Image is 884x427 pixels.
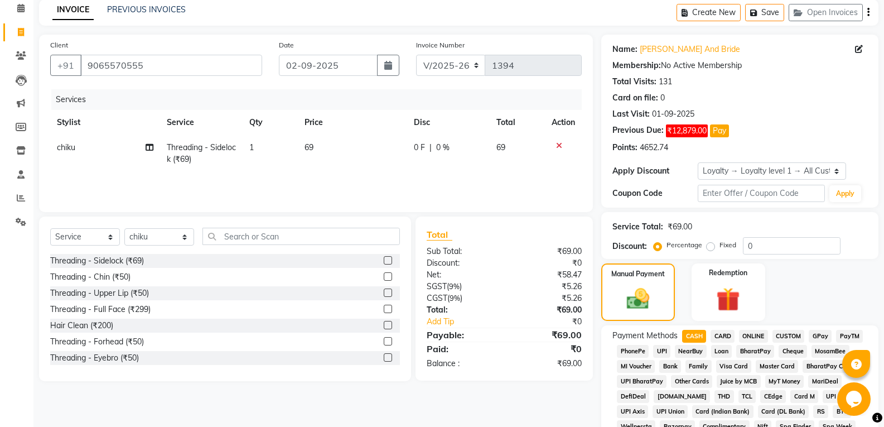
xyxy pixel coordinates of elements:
span: CUSTOM [772,330,805,343]
div: ₹69.00 [504,304,590,316]
th: Qty [243,110,298,135]
div: Services [51,89,590,110]
span: Loan [711,345,732,358]
div: ₹0 [519,316,590,328]
button: Save [745,4,784,21]
a: PREVIOUS INVOICES [107,4,186,15]
span: UPI BharatPay [617,375,666,388]
label: Redemption [709,268,747,278]
span: MariDeal [808,375,842,388]
div: Threading - Eyebro (₹50) [50,352,139,364]
span: UPI [653,345,670,358]
input: Enter Offer / Coupon Code [698,185,825,202]
span: MI Voucher [617,360,655,373]
span: PhonePe [617,345,649,358]
span: [DOMAIN_NAME] [654,390,710,403]
span: 0 % [436,142,450,153]
div: ₹0 [504,342,590,356]
div: Apply Discount [612,165,697,177]
div: Threading - Full Face (₹299) [50,304,151,315]
th: Stylist [50,110,160,135]
span: SGST [427,281,447,291]
div: Membership: [612,60,661,71]
span: ₹12,879.00 [666,124,708,137]
div: 131 [659,76,672,88]
span: TCL [738,390,756,403]
div: ( ) [418,281,504,292]
div: ₹5.26 [504,281,590,292]
img: _cash.svg [620,286,656,312]
span: DefiDeal [617,390,649,403]
label: Client [50,40,68,50]
span: MyT Money [765,375,804,388]
div: Total: [418,304,504,316]
div: Threading - Sidelock (₹69) [50,255,144,267]
div: Discount: [418,257,504,269]
span: MosamBee [811,345,849,358]
div: Points: [612,142,637,153]
th: Service [160,110,243,135]
span: 0 F [414,142,425,153]
label: Percentage [666,240,702,250]
span: UPI M [823,390,847,403]
div: Total Visits: [612,76,656,88]
button: Pay [710,124,729,137]
div: Sub Total: [418,246,504,257]
span: BTC [833,405,851,418]
div: Last Visit: [612,108,650,120]
div: Paid: [418,342,504,356]
span: 1 [249,142,254,152]
div: Threading - Chin (₹50) [50,271,131,283]
th: Price [298,110,408,135]
span: Card (Indian Bank) [692,405,753,418]
span: UPI Union [653,405,688,418]
img: _gift.svg [709,285,747,314]
div: No Active Membership [612,60,867,71]
span: UPI Axis [617,405,648,418]
span: Visa Card [716,360,752,373]
input: Search or Scan [202,228,400,245]
span: 9% [449,282,460,291]
div: Previous Due: [612,124,664,137]
div: ₹5.26 [504,292,590,304]
span: ONLINE [739,330,768,343]
th: Action [545,110,582,135]
label: Date [279,40,294,50]
div: Net: [418,269,504,281]
button: Apply [829,185,861,202]
span: CARD [711,330,735,343]
span: Card (DL Bank) [758,405,809,418]
div: Name: [612,44,637,55]
div: ₹69.00 [668,221,692,233]
span: PayTM [836,330,863,343]
span: CASH [682,330,706,343]
span: chiku [57,142,75,152]
div: ( ) [418,292,504,304]
input: Search by Name/Mobile/Email/Code [80,55,262,76]
div: Hair Clean (₹200) [50,320,113,332]
div: ₹69.00 [504,358,590,370]
div: Threading - Upper Lip (₹50) [50,287,149,299]
div: 0 [660,92,665,104]
div: Card on file: [612,92,658,104]
div: 01-09-2025 [652,108,694,120]
div: Coupon Code [612,188,697,199]
span: 69 [305,142,313,152]
button: +91 [50,55,81,76]
div: Discount: [612,241,647,252]
span: CEdge [760,390,786,403]
span: GPay [809,330,832,343]
button: Open Invoices [789,4,863,21]
span: Card M [790,390,818,403]
span: Juice by MCB [717,375,761,388]
span: CGST [427,293,447,303]
span: Total [427,229,452,241]
span: THD [714,390,734,403]
div: Threading - Forhead (₹50) [50,336,144,348]
span: Other Cards [671,375,712,388]
div: Payable: [418,328,504,342]
div: 4652.74 [640,142,668,153]
label: Manual Payment [611,269,665,279]
span: Family [685,360,712,373]
span: | [429,142,432,153]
